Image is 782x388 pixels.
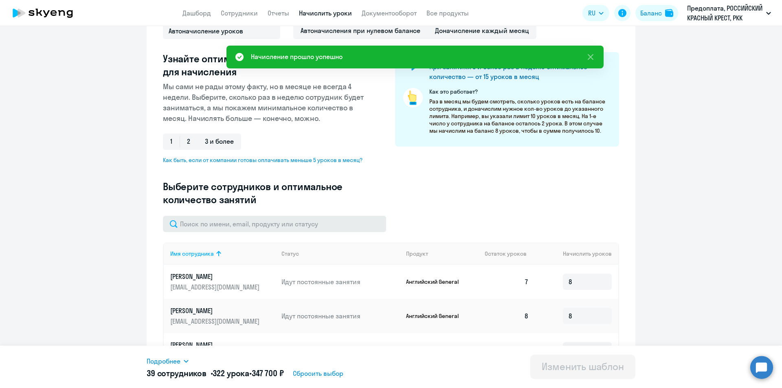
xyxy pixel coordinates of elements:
[293,368,343,378] span: Сбросить выбор
[281,250,299,257] div: Статус
[478,333,535,367] td: 8
[170,317,261,326] p: [EMAIL_ADDRESS][DOMAIN_NAME]
[281,277,400,286] p: Идут постоянные занятия
[163,180,369,206] h3: Выберите сотрудников и оптимальное количество занятий
[163,81,369,124] p: Мы сами не рады этому факту, но в месяце не всегда 4 недели. Выберите, сколько раз в неделю сотру...
[426,9,469,17] a: Все продукты
[299,9,352,17] a: Начислить уроки
[428,23,536,39] span: Доначисление каждый месяц
[180,134,198,150] span: 2
[485,250,527,257] span: Остаток уроков
[163,134,180,150] span: 1
[281,250,400,257] div: Статус
[478,265,535,299] td: 7
[293,23,428,39] span: Автоначисления при нулевом балансе
[163,23,280,39] input: Без названия
[640,8,662,18] div: Баланс
[406,312,467,320] p: Английский General
[170,272,275,292] a: [PERSON_NAME][EMAIL_ADDRESS][DOMAIN_NAME]
[170,340,261,349] p: [PERSON_NAME]
[182,9,211,17] a: Дашборд
[429,98,611,134] p: Раз в месяц мы будем смотреть, сколько уроков есть на балансе сотрудника, и доначислим нужное кол...
[163,216,386,232] input: Поиск по имени, email, продукту или статусу
[163,52,369,78] h3: Узнайте оптимальное количество уроков для начисления
[588,8,595,18] span: RU
[170,306,275,326] a: [PERSON_NAME][EMAIL_ADDRESS][DOMAIN_NAME]
[147,368,284,379] h5: 39 сотрудников • •
[251,52,343,61] div: Начисление прошло успешно
[268,9,289,17] a: Отчеты
[252,368,284,378] span: 347 700 ₽
[429,88,611,95] p: Как это работает?
[281,311,400,320] p: Идут постоянные занятия
[213,368,249,378] span: 322 урока
[147,356,180,366] span: Подробнее
[635,5,678,21] button: Балансbalance
[221,9,258,17] a: Сотрудники
[170,340,275,360] a: [PERSON_NAME][EMAIL_ADDRESS][DOMAIN_NAME]
[163,156,369,164] span: Как быть, если от компании готовы оплачивать меньше 5 уроков в месяц?
[406,278,467,285] p: Английский General
[170,283,261,292] p: [EMAIL_ADDRESS][DOMAIN_NAME]
[403,88,423,107] img: pointer-circle
[170,272,261,281] p: [PERSON_NAME]
[406,250,428,257] div: Продукт
[362,9,417,17] a: Документооборот
[478,299,535,333] td: 8
[582,5,609,21] button: RU
[687,3,763,23] p: Предоплата, РОССИЙСКИЙ КРАСНЫЙ КРЕСТ, РКК
[535,243,618,265] th: Начислить уроков
[665,9,673,17] img: balance
[485,250,535,257] div: Остаток уроков
[429,62,605,81] h4: При занятиях 3 и более раз в неделю оптимальное количество — от 15 уроков в месяц
[683,3,775,23] button: Предоплата, РОССИЙСКИЙ КРАСНЫЙ КРЕСТ, РКК
[170,306,261,315] p: [PERSON_NAME]
[530,355,635,379] button: Изменить шаблон
[170,250,214,257] div: Имя сотрудника
[198,134,241,150] span: 3 и более
[542,360,624,373] div: Изменить шаблон
[406,250,479,257] div: Продукт
[170,250,275,257] div: Имя сотрудника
